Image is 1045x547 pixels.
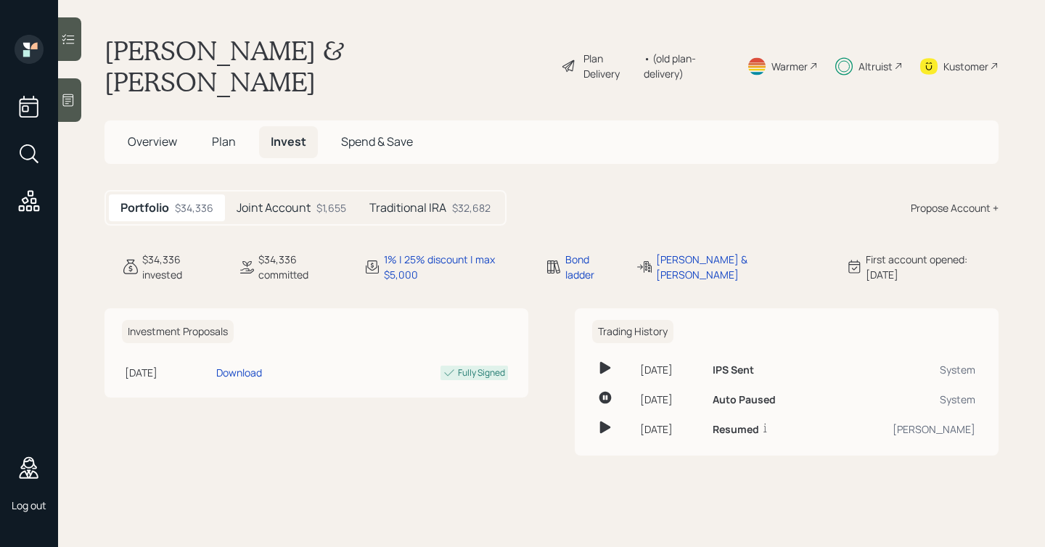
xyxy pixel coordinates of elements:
div: Bond ladder [565,252,619,282]
div: 1% | 25% discount | max $5,000 [384,252,528,282]
div: $34,336 invested [142,252,221,282]
h5: Traditional IRA [369,201,446,215]
div: [DATE] [640,362,700,377]
h6: IPS Sent [713,364,754,377]
h6: Auto Paused [713,394,776,406]
h6: Investment Proposals [122,320,234,344]
div: Kustomer [943,59,988,74]
div: Plan Delivery [583,51,637,81]
div: [PERSON_NAME] & [PERSON_NAME] [656,252,828,282]
div: [DATE] [640,392,700,407]
h6: Trading History [592,320,673,344]
div: • (old plan-delivery) [644,51,729,81]
div: $34,336 [175,200,213,215]
span: Overview [128,133,177,149]
h6: Resumed [713,424,759,436]
h1: [PERSON_NAME] & [PERSON_NAME] [104,35,549,97]
div: [PERSON_NAME] [834,421,975,437]
div: $34,336 committed [258,252,346,282]
div: [DATE] [640,421,700,437]
h5: Joint Account [237,201,311,215]
div: System [834,362,975,377]
h5: Portfolio [120,201,169,215]
span: Plan [212,133,236,149]
div: First account opened: [DATE] [866,252,999,282]
div: Altruist [858,59,893,74]
div: [DATE] [125,365,210,380]
div: Download [216,365,262,380]
div: Fully Signed [458,366,505,379]
span: Spend & Save [341,133,413,149]
div: Log out [12,498,46,512]
div: Warmer [771,59,808,74]
div: System [834,392,975,407]
div: Propose Account + [911,200,999,215]
div: $1,655 [316,200,346,215]
span: Invest [271,133,306,149]
div: $32,682 [452,200,491,215]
